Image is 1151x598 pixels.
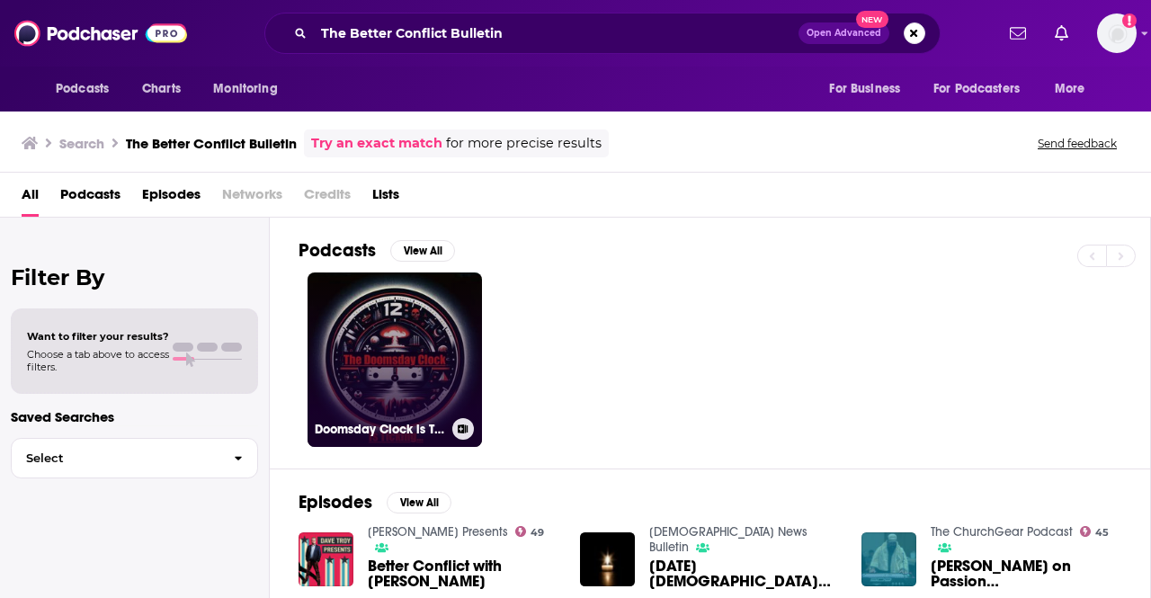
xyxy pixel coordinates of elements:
[299,532,353,587] img: Better Conflict with Jonathan Stray
[142,180,201,217] a: Episodes
[60,180,120,217] a: Podcasts
[931,558,1121,589] span: [PERSON_NAME] on Passion [DEMOGRAPHIC_DATA], De-escalating Conflicts and MxU
[1032,136,1122,151] button: Send feedback
[799,22,889,44] button: Open AdvancedNew
[372,180,399,217] a: Lists
[11,264,258,290] h2: Filter By
[1055,76,1085,102] span: More
[56,76,109,102] span: Podcasts
[922,72,1046,106] button: open menu
[1042,72,1108,106] button: open menu
[1080,526,1110,537] a: 45
[933,76,1020,102] span: For Podcasters
[1048,18,1075,49] a: Show notifications dropdown
[580,532,635,587] img: 7Feb21 Christian News Bulletin
[387,492,451,513] button: View All
[11,438,258,478] button: Select
[11,408,258,425] p: Saved Searches
[299,491,372,513] h2: Episodes
[1097,13,1137,53] button: Show profile menu
[222,180,282,217] span: Networks
[1122,13,1137,28] svg: Add a profile image
[1095,529,1109,537] span: 45
[368,524,508,540] a: Dave Troy Presents
[314,19,799,48] input: Search podcasts, credits, & more...
[807,29,881,38] span: Open Advanced
[446,133,602,154] span: for more precise results
[931,524,1073,540] a: The ChurchGear Podcast
[1097,13,1137,53] span: Logged in as ClarissaGuerrero
[14,16,187,50] img: Podchaser - Follow, Share and Rate Podcasts
[43,72,132,106] button: open menu
[299,239,376,262] h2: Podcasts
[649,558,840,589] span: [DATE] [DEMOGRAPHIC_DATA] News Bulletin
[299,491,451,513] a: EpisodesView All
[27,348,169,373] span: Choose a tab above to access filters.
[829,76,900,102] span: For Business
[368,558,558,589] span: Better Conflict with [PERSON_NAME]
[1097,13,1137,53] img: User Profile
[304,180,351,217] span: Credits
[311,133,442,154] a: Try an exact match
[816,72,923,106] button: open menu
[130,72,192,106] a: Charts
[22,180,39,217] a: All
[856,11,888,28] span: New
[264,13,941,54] div: Search podcasts, credits, & more...
[531,529,544,537] span: 49
[649,524,807,555] a: Christian News Bulletin
[1003,18,1033,49] a: Show notifications dropdown
[308,272,482,447] a: Doomsday Clock is Ticking!
[201,72,300,106] button: open menu
[126,135,297,152] h3: The Better Conflict Bulletin
[142,76,181,102] span: Charts
[59,135,104,152] h3: Search
[299,239,455,262] a: PodcastsView All
[27,330,169,343] span: Want to filter your results?
[931,558,1121,589] a: Jay Desai on Passion Church, De-escalating Conflicts and MxU
[390,240,455,262] button: View All
[213,76,277,102] span: Monitoring
[368,558,558,589] a: Better Conflict with Jonathan Stray
[515,526,545,537] a: 49
[315,422,445,437] h3: Doomsday Clock is Ticking!
[12,452,219,464] span: Select
[861,532,916,587] img: Jay Desai on Passion Church, De-escalating Conflicts and MxU
[649,558,840,589] a: 7Feb21 Christian News Bulletin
